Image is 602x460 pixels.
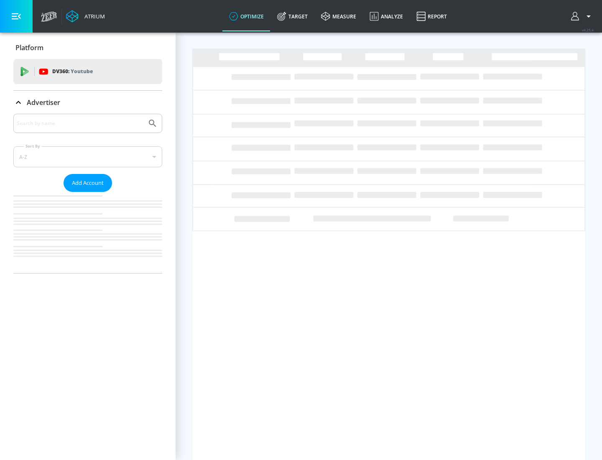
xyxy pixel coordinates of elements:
a: measure [314,1,363,31]
div: Platform [13,36,162,59]
nav: list of Advertiser [13,192,162,273]
a: Atrium [66,10,105,23]
a: optimize [222,1,270,31]
a: Report [410,1,454,31]
div: DV360: Youtube [13,59,162,84]
span: v 4.25.4 [582,28,594,32]
div: Atrium [81,13,105,20]
p: DV360: [52,67,93,76]
p: Advertiser [27,98,60,107]
p: Platform [15,43,43,52]
a: Analyze [363,1,410,31]
p: Youtube [71,67,93,76]
span: Add Account [72,178,104,188]
input: Search by name [17,118,143,129]
div: Advertiser [13,114,162,273]
div: Advertiser [13,91,162,114]
div: A-Z [13,146,162,167]
a: Target [270,1,314,31]
label: Sort By [24,143,42,149]
button: Add Account [64,174,112,192]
